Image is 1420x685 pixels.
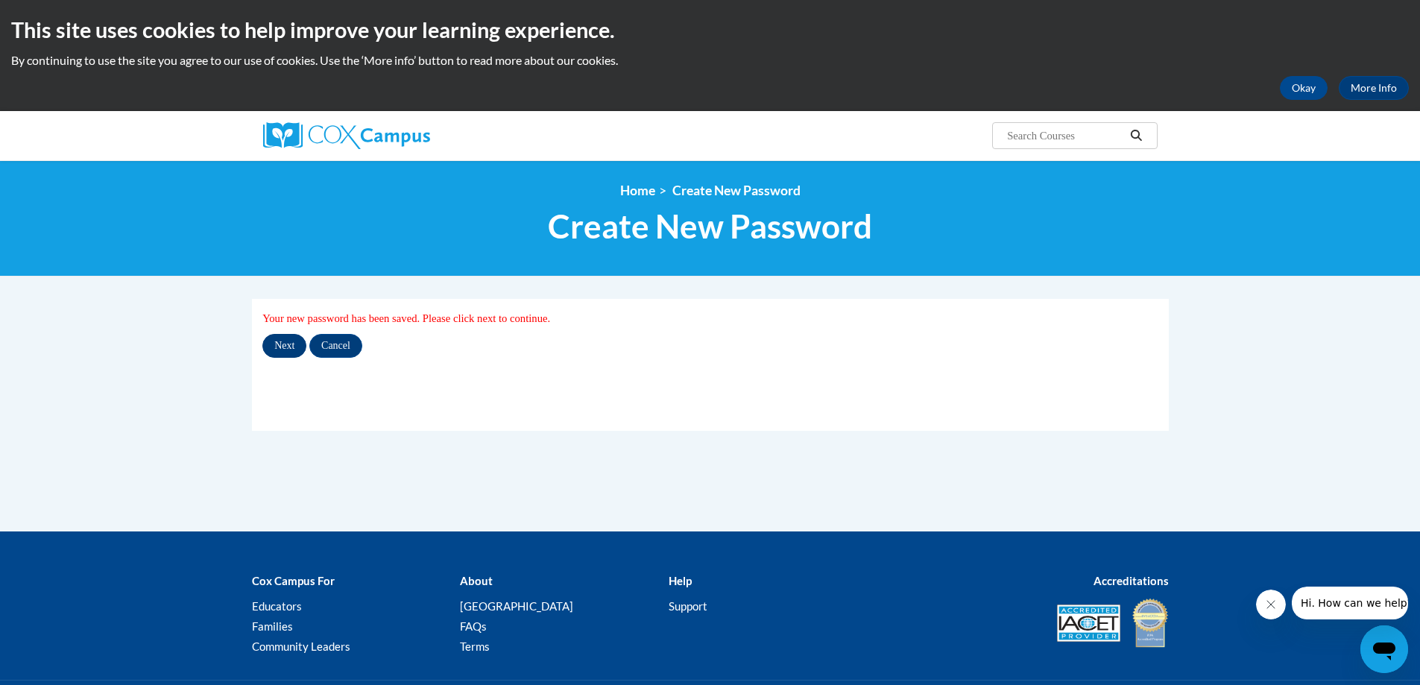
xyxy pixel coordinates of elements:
[548,206,872,246] span: Create New Password
[262,312,550,324] span: Your new password has been saved. Please click next to continue.
[252,640,350,653] a: Community Leaders
[1006,127,1125,145] input: Search Courses
[263,122,546,149] a: Cox Campus
[669,599,707,613] a: Support
[460,574,493,587] b: About
[1094,574,1169,587] b: Accreditations
[263,122,430,149] img: Cox Campus
[9,10,121,22] span: Hi. How can we help?
[262,334,306,358] input: Next
[1360,625,1408,673] iframe: Button to launch messaging window
[11,52,1409,69] p: By continuing to use the site you agree to our use of cookies. Use the ‘More info’ button to read...
[252,619,293,633] a: Families
[669,574,692,587] b: Help
[1339,76,1409,100] a: More Info
[1132,597,1169,649] img: IDA® Accredited
[252,599,302,613] a: Educators
[460,640,490,653] a: Terms
[1256,590,1286,619] iframe: Close message
[1292,587,1408,619] iframe: Message from company
[460,599,573,613] a: [GEOGRAPHIC_DATA]
[620,183,655,198] a: Home
[1125,127,1147,145] button: Search
[11,15,1409,45] h2: This site uses cookies to help improve your learning experience.
[252,574,335,587] b: Cox Campus For
[1280,76,1328,100] button: Okay
[1057,604,1120,642] img: Accredited IACET® Provider
[309,334,362,358] input: Cancel
[460,619,487,633] a: FAQs
[672,183,801,198] span: Create New Password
